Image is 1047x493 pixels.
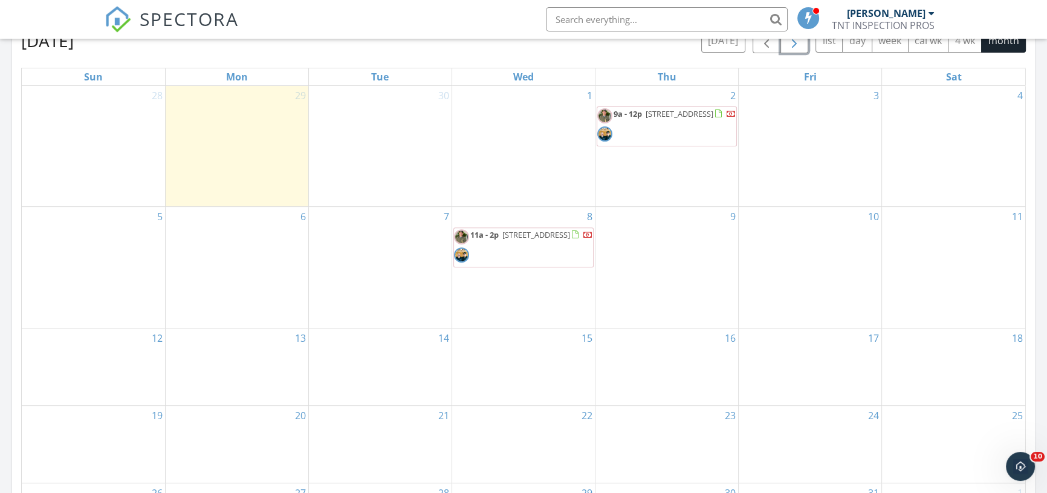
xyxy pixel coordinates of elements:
[224,68,250,85] a: Monday
[436,406,452,425] a: Go to October 21, 2025
[701,29,745,53] button: [DATE]
[149,406,165,425] a: Go to October 19, 2025
[753,28,781,53] button: Previous month
[597,126,612,142] img: tnt_1.jpg
[308,206,452,328] td: Go to October 7, 2025
[882,405,1025,483] td: Go to October 25, 2025
[872,29,909,53] button: week
[293,406,308,425] a: Go to October 20, 2025
[1015,86,1025,105] a: Go to October 4, 2025
[441,207,452,226] a: Go to October 7, 2025
[21,28,74,53] h2: [DATE]
[155,207,165,226] a: Go to October 5, 2025
[655,68,679,85] a: Thursday
[832,19,935,31] div: TNT INSPECTION PROS
[454,247,469,263] img: tnt_1.jpg
[298,207,308,226] a: Go to October 6, 2025
[722,406,738,425] a: Go to October 23, 2025
[815,29,843,53] button: list
[597,106,737,146] a: 9a - 12p [STREET_ADDRESS]
[452,405,595,483] td: Go to October 22, 2025
[308,328,452,405] td: Go to October 14, 2025
[739,206,882,328] td: Go to October 10, 2025
[454,229,469,244] img: brian.jpg
[614,108,736,119] a: 9a - 12p [STREET_ADDRESS]
[847,7,925,19] div: [PERSON_NAME]
[1010,328,1025,348] a: Go to October 18, 2025
[842,29,872,53] button: day
[882,328,1025,405] td: Go to October 18, 2025
[165,206,308,328] td: Go to October 6, 2025
[502,229,570,240] span: [STREET_ADDRESS]
[1031,452,1045,462] span: 10
[595,206,739,328] td: Go to October 9, 2025
[802,68,819,85] a: Friday
[728,207,738,226] a: Go to October 9, 2025
[981,29,1026,53] button: month
[1010,207,1025,226] a: Go to October 11, 2025
[293,328,308,348] a: Go to October 13, 2025
[308,86,452,207] td: Go to September 30, 2025
[614,108,642,119] span: 9a - 12p
[948,29,982,53] button: 4 wk
[585,86,595,105] a: Go to October 1, 2025
[646,108,713,119] span: [STREET_ADDRESS]
[908,29,949,53] button: cal wk
[546,7,788,31] input: Search everything...
[739,405,882,483] td: Go to October 24, 2025
[470,229,499,240] span: 11a - 2p
[597,108,612,123] img: brian.jpg
[22,206,165,328] td: Go to October 5, 2025
[140,6,239,31] span: SPECTORA
[165,86,308,207] td: Go to September 29, 2025
[22,328,165,405] td: Go to October 12, 2025
[595,405,739,483] td: Go to October 23, 2025
[585,207,595,226] a: Go to October 8, 2025
[165,328,308,405] td: Go to October 13, 2025
[149,86,165,105] a: Go to September 28, 2025
[866,328,881,348] a: Go to October 17, 2025
[722,328,738,348] a: Go to October 16, 2025
[22,405,165,483] td: Go to October 19, 2025
[739,328,882,405] td: Go to October 17, 2025
[369,68,391,85] a: Tuesday
[1006,452,1035,481] iframe: Intercom live chat
[728,86,738,105] a: Go to October 2, 2025
[453,227,594,267] a: 11a - 2p [STREET_ADDRESS]
[579,328,595,348] a: Go to October 15, 2025
[308,405,452,483] td: Go to October 21, 2025
[595,328,739,405] td: Go to October 16, 2025
[882,206,1025,328] td: Go to October 11, 2025
[595,86,739,207] td: Go to October 2, 2025
[866,207,881,226] a: Go to October 10, 2025
[579,406,595,425] a: Go to October 22, 2025
[452,206,595,328] td: Go to October 8, 2025
[293,86,308,105] a: Go to September 29, 2025
[22,86,165,207] td: Go to September 28, 2025
[82,68,105,85] a: Sunday
[436,86,452,105] a: Go to September 30, 2025
[452,328,595,405] td: Go to October 15, 2025
[871,86,881,105] a: Go to October 3, 2025
[105,16,239,42] a: SPECTORA
[165,405,308,483] td: Go to October 20, 2025
[511,68,536,85] a: Wednesday
[882,86,1025,207] td: Go to October 4, 2025
[866,406,881,425] a: Go to October 24, 2025
[944,68,964,85] a: Saturday
[1010,406,1025,425] a: Go to October 25, 2025
[436,328,452,348] a: Go to October 14, 2025
[739,86,882,207] td: Go to October 3, 2025
[452,86,595,207] td: Go to October 1, 2025
[780,28,809,53] button: Next month
[470,229,593,240] a: 11a - 2p [STREET_ADDRESS]
[105,6,131,33] img: The Best Home Inspection Software - Spectora
[149,328,165,348] a: Go to October 12, 2025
